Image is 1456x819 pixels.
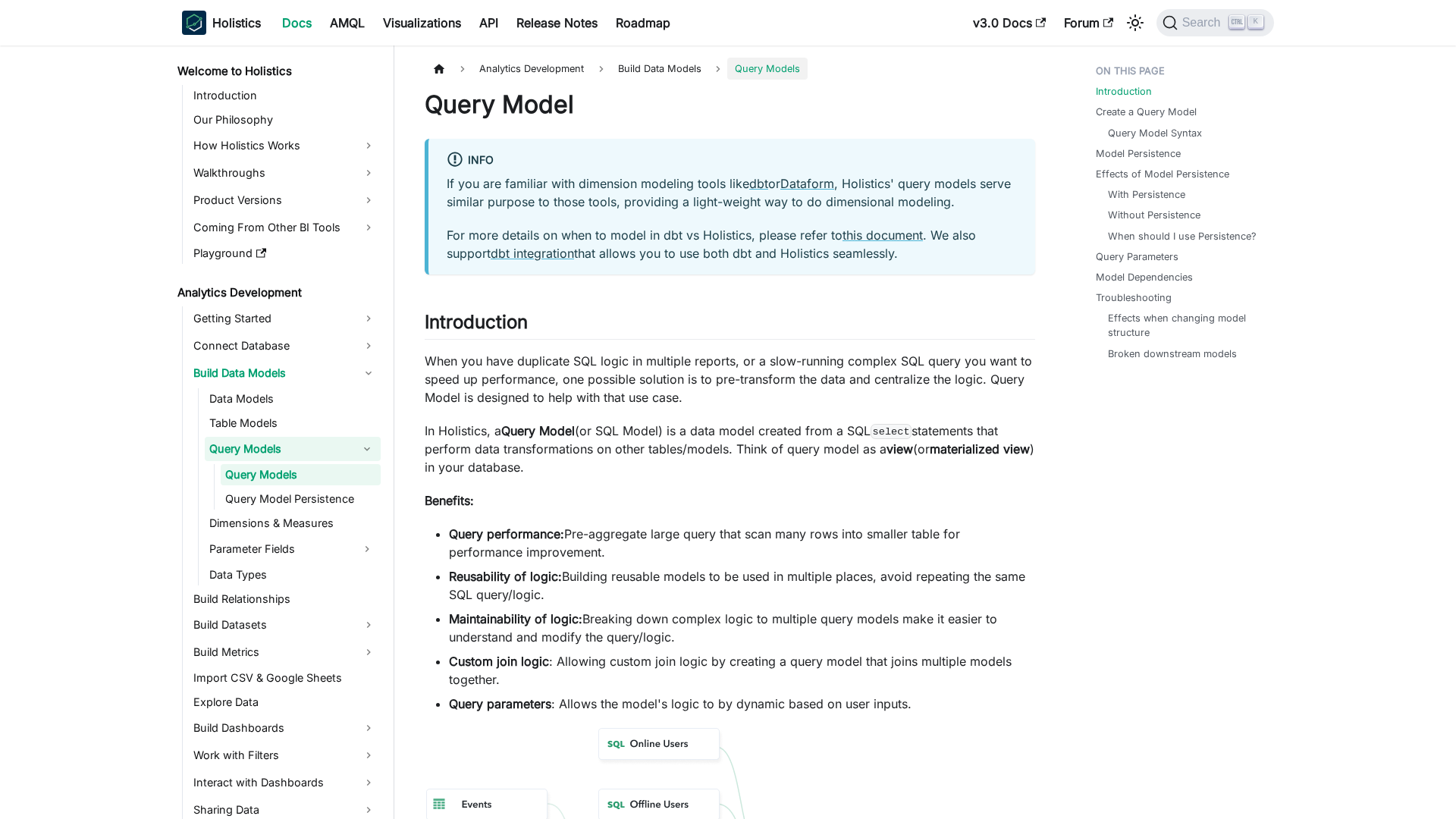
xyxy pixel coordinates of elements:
a: Getting Started [189,306,381,331]
a: Query Parameters [1096,249,1178,264]
a: API [470,11,507,35]
a: Effects of Model Persistence [1096,167,1229,181]
a: Query Model Persistence [221,488,381,510]
a: Forum [1055,11,1122,35]
nav: Breadcrumbs [425,58,1035,80]
a: Build Dashboards [189,716,381,740]
a: dbt [749,176,768,191]
kbd: K [1248,15,1263,29]
a: Effects when changing model structure [1108,311,1259,340]
p: If you are familiar with dimension modeling tools like or , Holistics' query models serve similar... [447,174,1017,211]
a: Our Philosophy [189,109,381,130]
a: Data Types [205,564,381,585]
a: Model Dependencies [1096,270,1193,284]
a: Home page [425,58,453,80]
a: With Persistence [1108,187,1185,202]
strong: Query parameters [449,696,551,711]
a: Query Models [221,464,381,485]
p: When you have duplicate SQL logic in multiple reports, or a slow-running complex SQL query you wa... [425,352,1035,406]
button: Expand sidebar category 'Parameter Fields' [353,537,381,561]
a: Work with Filters [189,743,381,767]
a: Analytics Development [173,282,381,303]
strong: Benefits: [425,493,474,508]
li: Breaking down complex logic to multiple query models make it easier to understand and modify the ... [449,610,1035,646]
div: info [447,151,1017,171]
p: In Holistics, a (or SQL Model) is a data model created from a SQL statements that perform data tr... [425,422,1035,476]
nav: Docs sidebar [167,45,394,819]
a: Playground [189,243,381,264]
a: Welcome to Holistics [173,61,381,82]
span: Analytics Development [472,58,591,80]
a: Walkthroughs [189,161,381,185]
strong: view [886,441,913,457]
h2: Introduction [425,311,1035,340]
strong: Query performance: [449,526,564,541]
a: Query Model Syntax [1108,126,1202,140]
a: Connect Database [189,334,381,358]
button: Collapse sidebar category 'Query Models' [353,437,381,461]
li: : Allows the model's logic to by dynamic based on user inputs. [449,695,1035,713]
a: When should I use Persistence? [1108,229,1257,243]
a: Troubleshooting [1096,290,1172,305]
strong: Custom join logic [449,654,549,669]
a: Product Versions [189,188,381,212]
a: dbt integration [491,246,574,261]
span: Build Data Models [610,58,709,80]
a: Docs [273,11,321,35]
a: Roadmap [607,11,679,35]
a: Broken downstream models [1108,347,1237,361]
a: Interact with Dashboards [189,770,381,795]
a: Dimensions & Measures [205,513,381,534]
a: Create a Query Model [1096,105,1197,119]
a: Build Relationships [189,588,381,610]
a: Build Data Models [189,361,381,385]
span: Query Models [727,58,808,80]
a: Table Models [205,413,381,434]
li: Building reusable models to be used in multiple places, avoid repeating the same SQL query/logic. [449,567,1035,604]
a: Release Notes [507,11,607,35]
li: Pre-aggregate large query that scan many rows into smaller table for performance improvement. [449,525,1035,561]
a: Build Datasets [189,613,381,637]
code: select [871,424,912,439]
a: HolisticsHolistics [182,11,261,35]
a: v3.0 Docs [964,11,1055,35]
strong: Maintainability of logic: [449,611,582,626]
a: Dataform [780,176,834,191]
strong: Reusability of logic: [449,569,562,584]
a: How Holistics Works [189,133,381,158]
span: Search [1178,16,1230,30]
li: : Allowing custom join logic by creating a query model that joins multiple models together. [449,652,1035,689]
a: Without Persistence [1108,208,1200,222]
a: Import CSV & Google Sheets [189,667,381,689]
a: Build Metrics [189,640,381,664]
a: Introduction [189,85,381,106]
strong: materialized view [930,441,1030,457]
a: Explore Data [189,692,381,713]
a: this document [843,227,923,243]
a: Visualizations [374,11,470,35]
a: Data Models [205,388,381,409]
a: Coming From Other BI Tools [189,215,381,240]
a: AMQL [321,11,374,35]
a: Parameter Fields [205,537,353,561]
a: Query Models [205,437,353,461]
a: Model Persistence [1096,146,1181,161]
strong: Query Model [501,423,575,438]
b: Holistics [212,14,261,32]
a: Introduction [1096,84,1152,99]
p: For more details on when to model in dbt vs Holistics, please refer to . We also support that all... [447,226,1017,262]
button: Search (Ctrl+K) [1156,9,1274,36]
h1: Query Model [425,89,1035,120]
img: Holistics [182,11,206,35]
button: Switch between dark and light mode (currently light mode) [1123,11,1147,35]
